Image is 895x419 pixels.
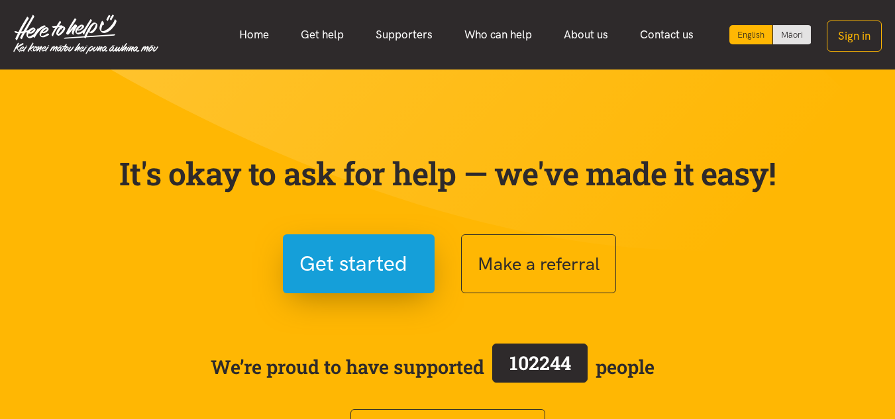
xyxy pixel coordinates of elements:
[283,234,435,293] button: Get started
[484,341,596,393] a: 102244
[729,25,773,44] div: Current language
[223,21,285,49] a: Home
[117,154,779,193] p: It's okay to ask for help — we've made it easy!
[827,21,882,52] button: Sign in
[461,234,616,293] button: Make a referral
[773,25,811,44] a: Switch to Te Reo Māori
[13,15,158,54] img: Home
[548,21,624,49] a: About us
[509,350,571,375] span: 102244
[211,341,655,393] span: We’re proud to have supported people
[448,21,548,49] a: Who can help
[360,21,448,49] a: Supporters
[299,247,407,281] span: Get started
[285,21,360,49] a: Get help
[729,25,812,44] div: Language toggle
[624,21,710,49] a: Contact us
